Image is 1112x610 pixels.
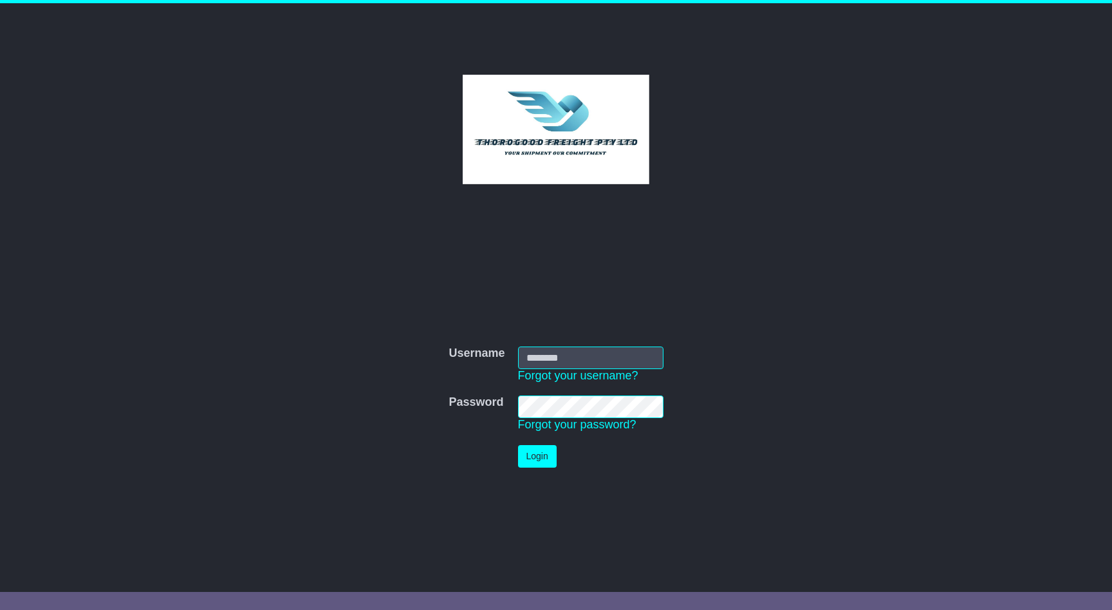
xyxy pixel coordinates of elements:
[463,75,650,184] img: Thorogood Freight Pty Ltd
[518,445,557,468] button: Login
[518,418,636,431] a: Forgot your password?
[518,369,638,382] a: Forgot your username?
[449,347,505,361] label: Username
[449,396,503,410] label: Password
